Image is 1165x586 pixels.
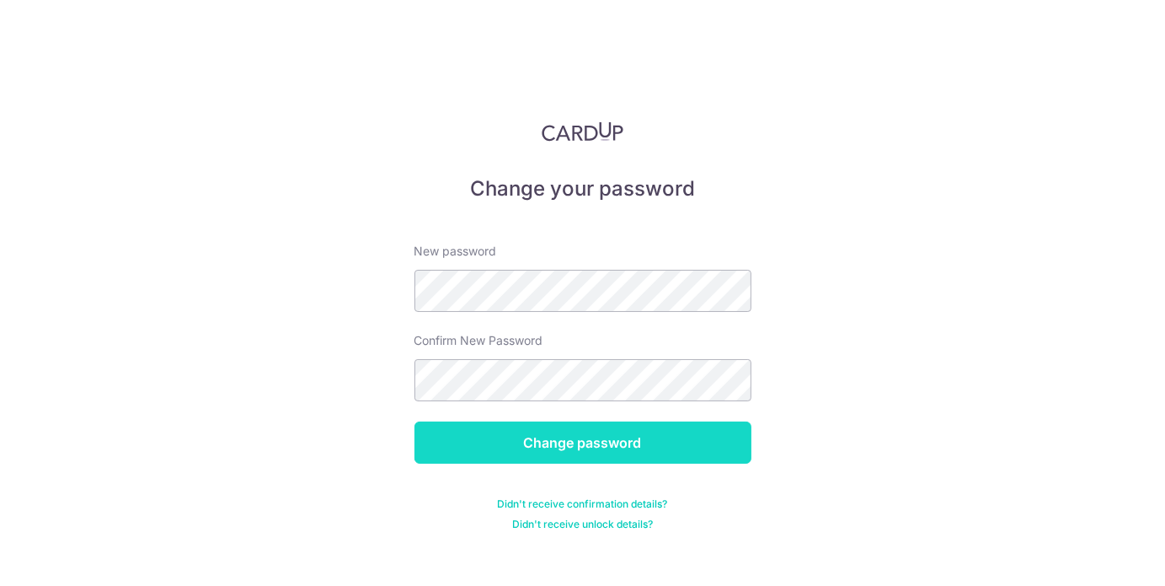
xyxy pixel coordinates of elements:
[498,497,668,511] a: Didn't receive confirmation details?
[414,332,543,349] label: Confirm New Password
[414,243,497,260] label: New password
[414,422,751,464] input: Change password
[542,121,624,142] img: CardUp Logo
[414,175,751,202] h5: Change your password
[512,518,653,531] a: Didn't receive unlock details?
